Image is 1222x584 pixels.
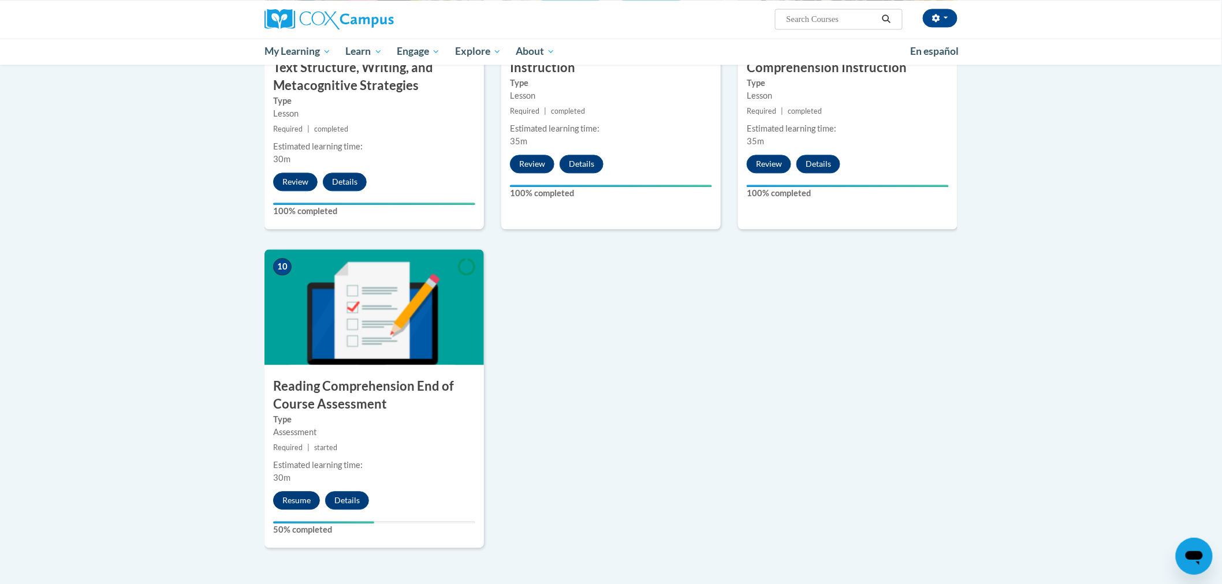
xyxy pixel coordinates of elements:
span: Explore [455,44,501,58]
div: Estimated learning time: [747,122,949,135]
button: Resume [273,491,320,510]
span: | [781,107,783,115]
img: Cox Campus [264,9,394,29]
span: 35m [747,136,764,146]
div: Your progress [510,185,712,187]
span: started [314,443,337,452]
span: 30m [273,154,290,164]
span: My Learning [264,44,331,58]
div: Assessment [273,426,475,439]
h3: Deep Reading Comprehension: Text Structure, Writing, and Metacognitive Strategies [264,41,484,94]
span: completed [551,107,585,115]
a: En español [903,39,966,63]
button: Details [323,173,367,191]
div: Lesson [273,107,475,120]
label: 50% completed [273,523,475,536]
span: About [516,44,555,58]
iframe: Button to launch messaging window [1176,538,1213,575]
div: Main menu [247,38,975,65]
span: | [307,125,310,133]
a: Engage [389,38,448,65]
span: completed [314,125,348,133]
h3: Reading Comprehension End of Course Assessment [264,377,484,413]
div: Lesson [747,89,949,102]
span: completed [788,107,822,115]
input: Search Courses [785,12,878,26]
span: 30m [273,473,290,482]
div: Estimated learning time: [510,122,712,135]
button: Review [510,155,554,173]
span: Required [273,125,303,133]
span: Engage [397,44,440,58]
label: Type [747,77,949,89]
span: Required [510,107,539,115]
label: Type [273,413,475,426]
img: Course Image [264,249,484,365]
div: Your progress [273,521,374,523]
span: En español [910,45,959,57]
div: Lesson [510,89,712,102]
a: About [509,38,563,65]
a: Cox Campus [264,9,484,29]
span: 10 [273,258,292,275]
label: Type [510,77,712,89]
span: 35m [510,136,527,146]
span: Learn [346,44,382,58]
button: Account Settings [923,9,958,27]
a: My Learning [257,38,338,65]
button: Details [796,155,840,173]
a: Explore [448,38,509,65]
div: Estimated learning time: [273,459,475,471]
span: | [544,107,546,115]
div: Your progress [273,203,475,205]
button: Review [747,155,791,173]
span: Required [273,443,303,452]
label: 100% completed [273,205,475,218]
label: Type [273,95,475,107]
button: Review [273,173,318,191]
button: Details [325,491,369,510]
label: 100% completed [747,187,949,200]
button: Search [878,12,895,26]
a: Learn [338,38,390,65]
span: Required [747,107,776,115]
label: 100% completed [510,187,712,200]
button: Details [560,155,603,173]
span: | [307,443,310,452]
div: Your progress [747,185,949,187]
div: Estimated learning time: [273,140,475,153]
